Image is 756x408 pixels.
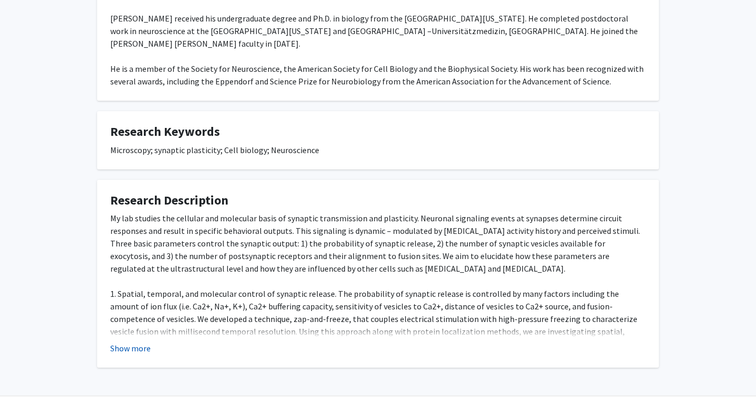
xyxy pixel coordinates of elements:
[8,361,45,400] iframe: Chat
[110,342,151,355] button: Show more
[110,124,646,139] h4: Research Keywords
[110,193,646,208] h4: Research Description
[110,144,646,156] div: Microscopy; synaptic plasticity; Cell biology; Neuroscience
